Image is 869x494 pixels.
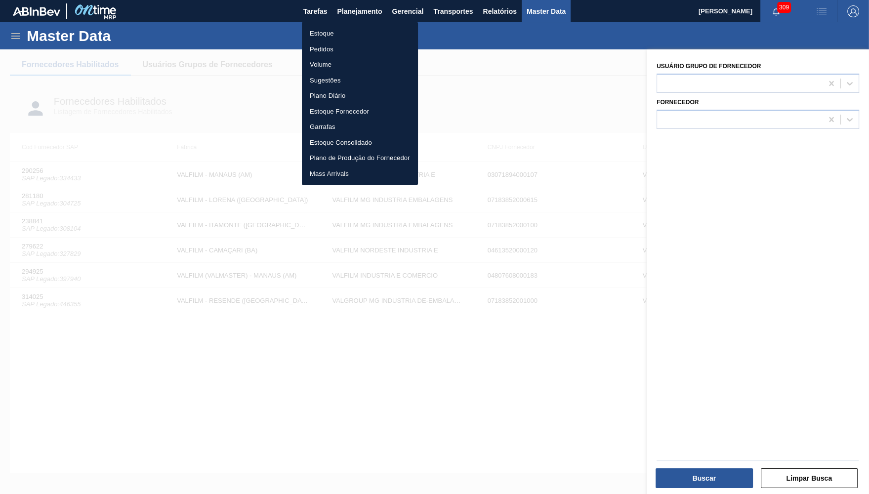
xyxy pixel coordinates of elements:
a: Sugestões [302,73,418,88]
a: Garrafas [302,119,418,135]
a: Pedidos [302,41,418,57]
a: Volume [302,57,418,73]
a: Plano Diário [302,88,418,104]
a: Estoque Consolidado [302,135,418,151]
a: Plano de Produção do Fornecedor [302,150,418,166]
a: Mass Arrivals [302,166,418,182]
a: Estoque Fornecedor [302,104,418,120]
a: Estoque [302,26,418,41]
